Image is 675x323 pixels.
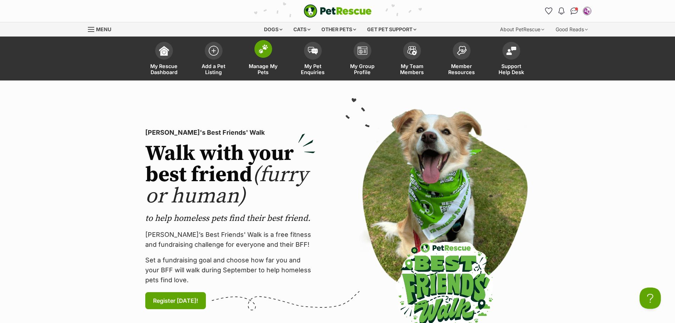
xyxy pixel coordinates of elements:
[145,128,315,138] p: [PERSON_NAME]'s Best Friends' Walk
[437,38,486,80] a: Member Resources
[96,26,111,32] span: Menu
[297,63,329,75] span: My Pet Enquiries
[495,22,549,37] div: About PetRescue
[139,38,189,80] a: My Rescue Dashboard
[551,22,593,37] div: Good Reads
[569,5,580,17] a: Conversations
[259,22,287,37] div: Dogs
[145,162,308,210] span: (furry or human)
[338,38,387,80] a: My Group Profile
[362,22,421,37] div: Get pet support
[396,63,428,75] span: My Team Members
[304,4,372,18] img: logo-e224e6f780fb5917bec1dbf3a21bbac754714ae5b6737aabdf751b685950b380.svg
[145,230,315,250] p: [PERSON_NAME]’s Best Friends' Walk is a free fitness and fundraising challenge for everyone and t...
[556,5,567,17] button: Notifications
[145,292,206,309] a: Register [DATE]!
[159,46,169,56] img: dashboard-icon-eb2f2d2d3e046f16d808141f083e7271f6b2e854fb5c12c21221c1fb7104beca.svg
[558,7,564,15] img: notifications-46538b983faf8c2785f20acdc204bb7945ddae34d4c08c2a6579f10ce5e182be.svg
[258,44,268,54] img: manage-my-pets-icon-02211641906a0b7f246fdf0571729dbe1e7629f14944591b6c1af311fb30b64b.svg
[506,46,516,55] img: help-desk-icon-fdf02630f3aa405de69fd3d07c3f3aa587a6932b1a1747fa1d2bba05be0121f9.svg
[543,5,593,17] ul: Account quick links
[153,296,198,305] span: Register [DATE]!
[358,46,367,55] img: group-profile-icon-3fa3cf56718a62981997c0bc7e787c4b2cf8bcc04b72c1350f741eb67cf2f40e.svg
[145,143,315,207] h2: Walk with your best friend
[145,213,315,224] p: to help homeless pets find their best friend.
[486,38,536,80] a: Support Help Desk
[189,38,238,80] a: Add a Pet Listing
[584,7,591,15] img: Northern Rivers Animal Services Inc profile pic
[238,38,288,80] a: Manage My Pets
[387,38,437,80] a: My Team Members
[581,5,593,17] button: My account
[145,255,315,285] p: Set a fundraising goal and choose how far you and your BFF will walk during September to help hom...
[407,46,417,55] img: team-members-icon-5396bd8760b3fe7c0b43da4ab00e1e3bb1a5d9ba89233759b79545d2d3fc5d0d.svg
[288,38,338,80] a: My Pet Enquiries
[640,288,661,309] iframe: Help Scout Beacon - Open
[495,63,527,75] span: Support Help Desk
[247,63,279,75] span: Manage My Pets
[88,22,116,35] a: Menu
[304,4,372,18] a: PetRescue
[316,22,361,37] div: Other pets
[543,5,555,17] a: Favourites
[209,46,219,56] img: add-pet-listing-icon-0afa8454b4691262ce3f59096e99ab1cd57d4a30225e0717b998d2c9b9846f56.svg
[308,47,318,55] img: pet-enquiries-icon-7e3ad2cf08bfb03b45e93fb7055b45f3efa6380592205ae92323e6603595dc1f.svg
[347,63,378,75] span: My Group Profile
[570,7,578,15] img: chat-41dd97257d64d25036548639549fe6c8038ab92f7586957e7f3b1b290dea8141.svg
[198,63,230,75] span: Add a Pet Listing
[457,46,467,55] img: member-resources-icon-8e73f808a243e03378d46382f2149f9095a855e16c252ad45f914b54edf8863c.svg
[446,63,478,75] span: Member Resources
[148,63,180,75] span: My Rescue Dashboard
[288,22,315,37] div: Cats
